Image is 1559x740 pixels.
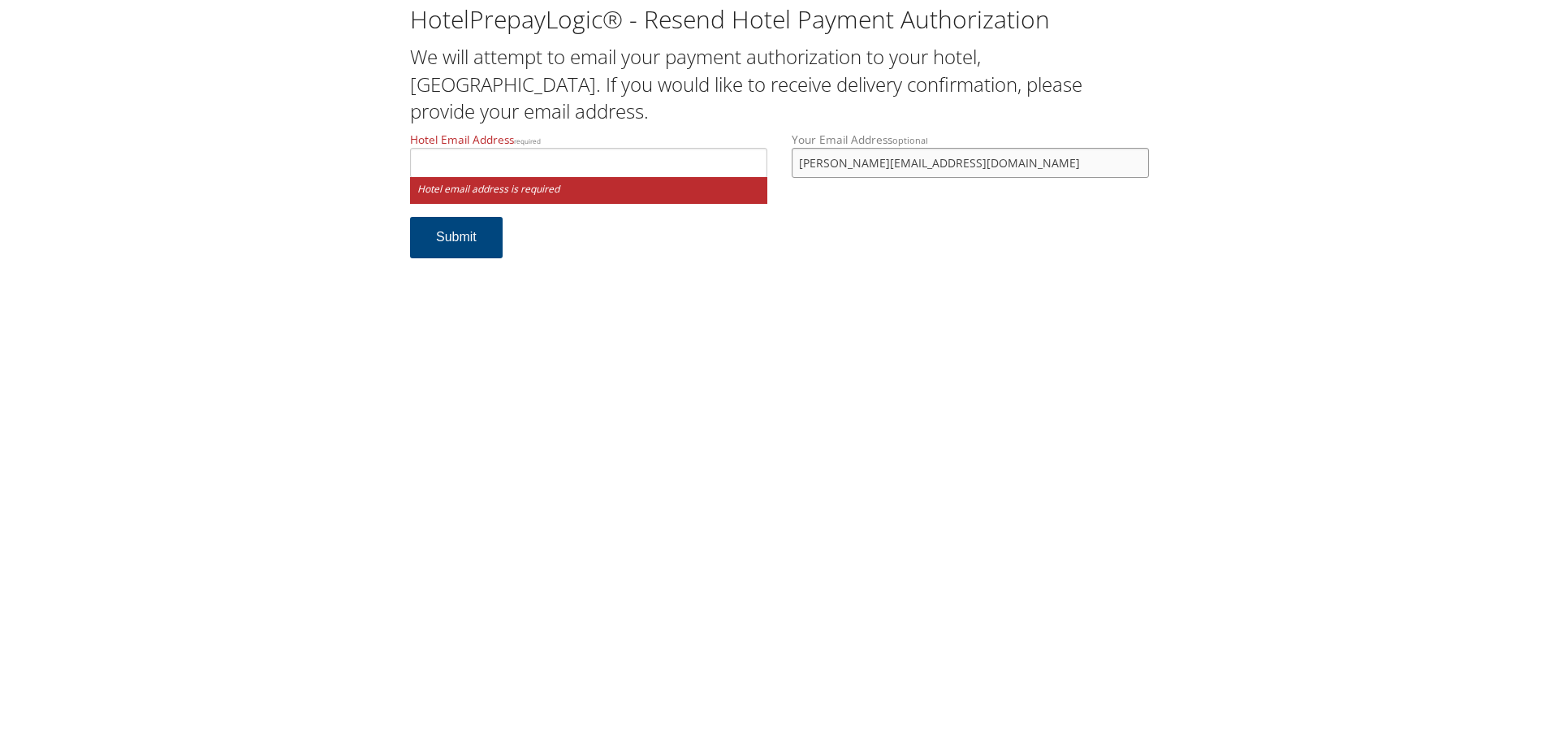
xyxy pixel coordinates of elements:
[410,177,767,204] small: Hotel email address is required
[410,148,767,178] input: Hotel Email Addressrequired
[892,134,928,146] small: optional
[410,217,503,258] button: Submit
[410,43,1149,125] h2: We will attempt to email your payment authorization to your hotel, [GEOGRAPHIC_DATA]. If you woul...
[410,2,1149,37] h1: HotelPrepayLogic® - Resend Hotel Payment Authorization
[792,148,1149,178] input: Your Email Addressoptional
[514,136,541,145] small: required
[410,132,767,178] label: Hotel Email Address
[792,132,1149,178] label: Your Email Address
